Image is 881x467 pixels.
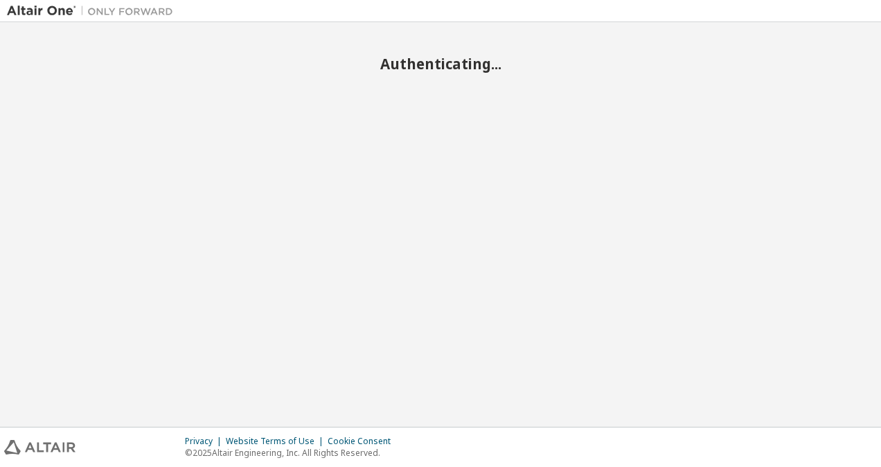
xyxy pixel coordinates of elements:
p: © 2025 Altair Engineering, Inc. All Rights Reserved. [185,447,399,459]
h2: Authenticating... [7,55,874,73]
div: Website Terms of Use [226,436,328,447]
img: Altair One [7,4,180,18]
img: altair_logo.svg [4,440,75,455]
div: Privacy [185,436,226,447]
div: Cookie Consent [328,436,399,447]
